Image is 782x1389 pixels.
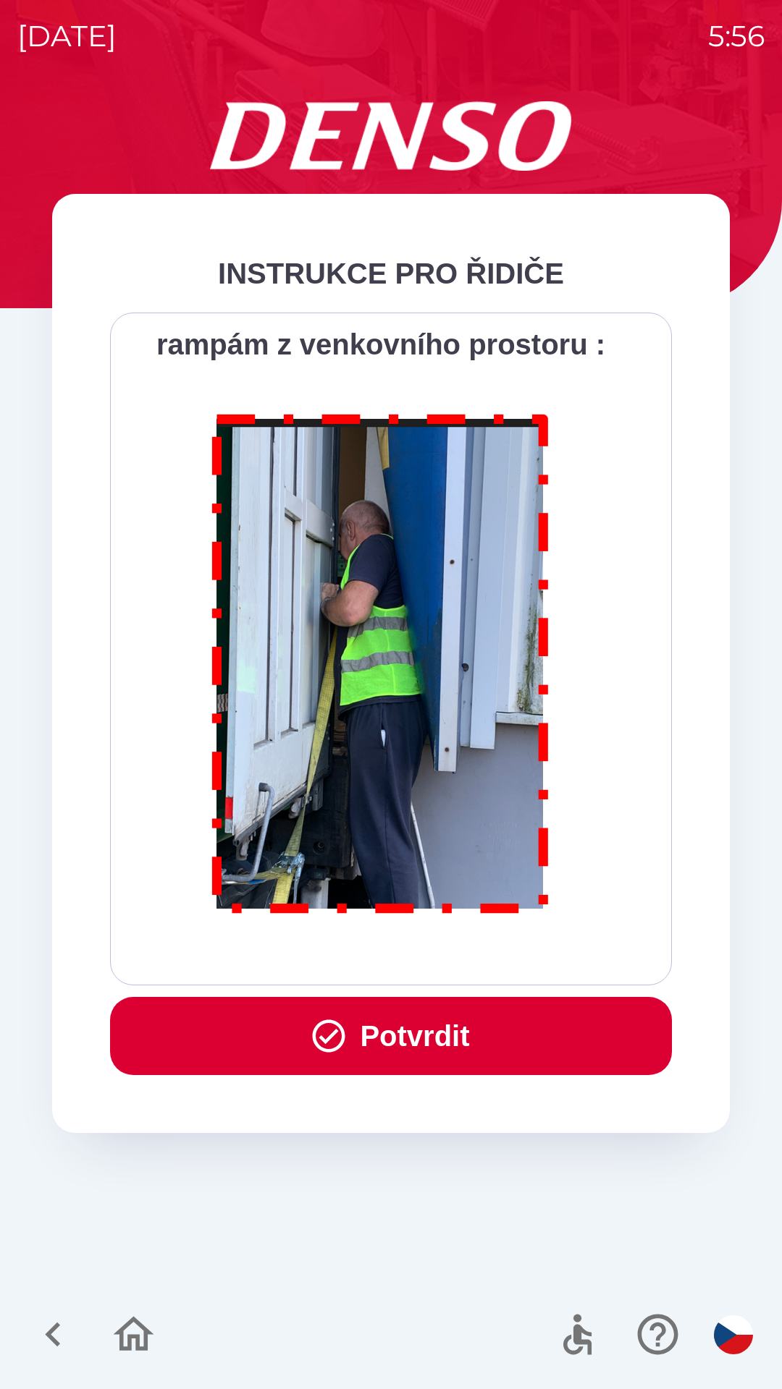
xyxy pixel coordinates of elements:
[195,395,566,927] img: M8MNayrTL6gAAAABJRU5ErkJggg==
[52,101,730,171] img: Logo
[110,252,672,295] div: INSTRUKCE PRO ŘIDIČE
[714,1315,753,1354] img: cs flag
[110,997,672,1075] button: Potvrdit
[17,14,117,58] p: [DATE]
[708,14,765,58] p: 5:56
